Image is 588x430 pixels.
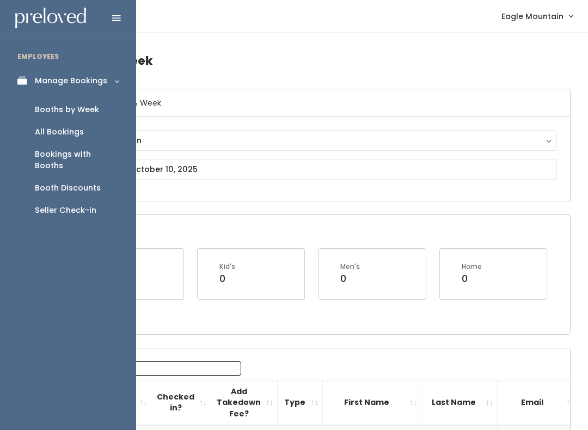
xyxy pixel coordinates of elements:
th: Last Name: activate to sort column ascending [421,380,498,425]
div: Booth Discounts [35,182,101,194]
input: Search: [102,361,241,376]
th: Email: activate to sort column ascending [498,380,578,425]
h4: Booths by Week [56,46,571,76]
button: Eagle Mountain [69,130,557,151]
div: 0 [340,272,360,286]
div: Manage Bookings [35,75,107,87]
th: Type: activate to sort column ascending [278,380,323,425]
img: preloved logo [15,8,86,29]
div: 0 [462,272,482,286]
h6: Select Location & Week [56,89,570,117]
div: Seller Check-in [35,205,96,216]
div: Bookings with Booths [35,149,119,171]
div: Men's [340,262,360,272]
th: Add Takedown Fee?: activate to sort column ascending [211,380,278,425]
div: All Bookings [35,126,84,138]
span: Eagle Mountain [501,10,563,22]
div: Home [462,262,482,272]
div: Kid's [219,262,235,272]
label: Search: [63,361,241,376]
div: 0 [219,272,235,286]
a: Eagle Mountain [491,4,584,28]
div: Eagle Mountain [79,134,547,146]
th: Checked in?: activate to sort column ascending [151,380,211,425]
div: Booths by Week [35,104,99,115]
th: First Name: activate to sort column ascending [323,380,421,425]
input: October 4 - October 10, 2025 [69,159,557,180]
